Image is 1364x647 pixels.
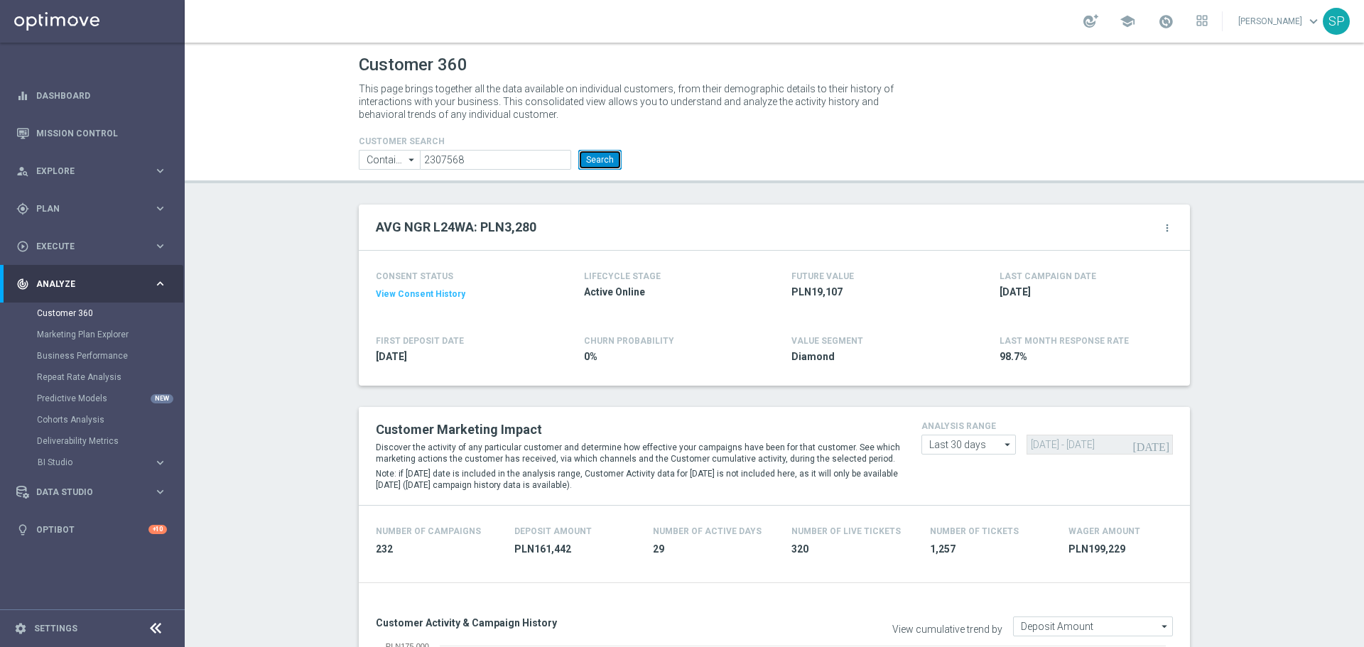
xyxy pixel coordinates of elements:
[584,286,750,299] span: Active Online
[921,435,1016,455] input: analysis range
[376,468,900,491] p: Note: if [DATE] date is included in the analysis range, Customer Activity data for [DATE] is not ...
[36,114,167,152] a: Mission Control
[376,543,497,556] span: 232
[578,150,622,170] button: Search
[16,524,168,535] button: lightbulb Optibot +10
[37,345,183,366] div: Business Performance
[653,526,762,536] h4: Number of Active Days
[36,205,153,213] span: Plan
[16,240,153,253] div: Execute
[514,526,592,536] h4: Deposit Amount
[1068,543,1190,556] span: PLN199,229
[36,242,153,251] span: Execute
[791,526,901,536] h4: Number Of Live Tickets
[1000,336,1129,346] span: LAST MONTH RESPONSE RATE
[37,308,148,319] a: Customer 360
[153,164,167,178] i: keyboard_arrow_right
[16,486,168,498] div: Data Studio keyboard_arrow_right
[16,128,168,139] button: Mission Control
[791,286,958,299] span: PLN19,107
[584,350,750,364] span: 0%
[37,435,148,447] a: Deliverability Metrics
[151,394,173,403] div: NEW
[359,150,420,170] input: Contains
[37,303,183,324] div: Customer 360
[16,278,168,290] button: track_changes Analyze keyboard_arrow_right
[16,90,168,102] button: equalizer Dashboard
[791,543,913,556] span: 320
[653,543,774,556] span: 29
[584,271,661,281] h4: LIFECYCLE STAGE
[1000,271,1096,281] h4: LAST CAMPAIGN DATE
[376,421,900,438] h2: Customer Marketing Impact
[37,366,183,388] div: Repeat Rate Analysis
[16,77,167,114] div: Dashboard
[153,277,167,290] i: keyboard_arrow_right
[1120,13,1135,29] span: school
[1323,8,1350,35] div: SP
[420,150,571,170] input: Enter CID, Email, name or phone
[1000,286,1166,299] span: 2025-08-29
[36,280,153,288] span: Analyze
[16,278,29,290] i: track_changes
[376,336,464,346] h4: FIRST DEPOSIT DATE
[37,452,183,473] div: BI Studio
[359,55,1190,75] h1: Customer 360
[376,350,542,364] span: 2021-11-20
[16,165,29,178] i: person_search
[153,202,167,215] i: keyboard_arrow_right
[37,414,148,425] a: Cohorts Analysis
[14,622,27,635] i: settings
[16,511,167,548] div: Optibot
[16,114,167,152] div: Mission Control
[37,329,148,340] a: Marketing Plan Explorer
[376,442,900,464] p: Discover the activity of any particular customer and determine how effective your campaigns have ...
[376,288,465,300] button: View Consent History
[1068,526,1140,536] h4: Wager Amount
[892,624,1002,636] label: View cumulative trend by
[37,324,183,345] div: Marketing Plan Explorer
[405,151,419,169] i: arrow_drop_down
[376,526,481,536] h4: Number of Campaigns
[37,430,183,452] div: Deliverability Metrics
[1158,617,1172,636] i: arrow_drop_down
[36,77,167,114] a: Dashboard
[16,165,168,177] div: person_search Explore keyboard_arrow_right
[1000,350,1166,364] span: 98.7%
[38,458,139,467] span: BI Studio
[37,409,183,430] div: Cohorts Analysis
[16,278,153,290] div: Analyze
[37,350,148,361] a: Business Performance
[153,485,167,499] i: keyboard_arrow_right
[37,457,168,468] button: BI Studio keyboard_arrow_right
[16,486,153,499] div: Data Studio
[37,388,183,409] div: Predictive Models
[359,82,906,121] p: This page brings together all the data available on individual customers, from their demographic ...
[16,89,29,102] i: equalizer
[16,523,29,536] i: lightbulb
[153,456,167,469] i: keyboard_arrow_right
[1001,435,1015,454] i: arrow_drop_down
[16,240,29,253] i: play_circle_outline
[34,624,77,633] a: Settings
[584,336,674,346] span: CHURN PROBABILITY
[1162,222,1173,234] i: more_vert
[359,136,622,146] h4: CUSTOMER SEARCH
[16,202,153,215] div: Plan
[148,525,167,534] div: +10
[16,241,168,252] button: play_circle_outline Execute keyboard_arrow_right
[16,203,168,214] button: gps_fixed Plan keyboard_arrow_right
[36,167,153,175] span: Explore
[36,488,153,496] span: Data Studio
[376,271,542,281] h4: CONSENT STATUS
[791,350,958,364] span: Diamond
[791,271,854,281] h4: FUTURE VALUE
[16,202,29,215] i: gps_fixed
